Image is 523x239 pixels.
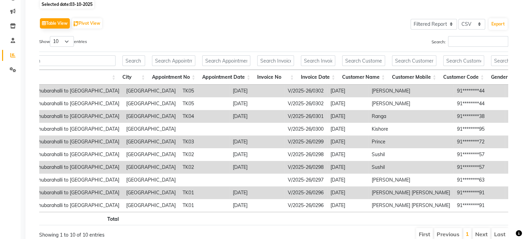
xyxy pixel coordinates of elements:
td: V/2025-26/0300 [284,123,327,135]
input: Search Appointment No [152,55,195,66]
td: V/2025-26/0302 [284,85,327,97]
td: V/2025-26/0298 [284,161,327,174]
td: V/2025-26/0302 [284,97,327,110]
button: Table View [40,18,70,29]
td: [GEOGRAPHIC_DATA] [123,123,179,135]
td: TK05 [179,85,229,97]
input: Search: [448,36,508,47]
td: [DATE] [327,110,368,123]
th: Gender: activate to sort column ascending [488,70,516,85]
input: Search Location [1,55,116,66]
th: Invoice Date: activate to sort column ascending [297,70,339,85]
td: [PERSON_NAME] [368,85,454,97]
td: [DATE] [229,161,284,174]
th: Appointment Date: activate to sort column ascending [199,70,254,85]
th: Customer Mobile: activate to sort column ascending [389,70,440,85]
th: City: activate to sort column ascending [119,70,149,85]
th: Appointment No: activate to sort column ascending [149,70,199,85]
td: TK02 [179,148,229,161]
th: Invoice No: activate to sort column ascending [254,70,297,85]
td: TK04 [179,110,229,123]
td: [DATE] [327,97,368,110]
select: Showentries [50,36,74,47]
td: TK01 [179,186,229,199]
label: Show entries [39,36,87,47]
label: Search: [432,36,508,47]
td: [DATE] [327,123,368,135]
td: TK02 [179,161,229,174]
button: Export [489,18,508,30]
td: [DATE] [229,97,284,110]
input: Search Invoice Date [301,55,335,66]
td: [GEOGRAPHIC_DATA] [123,199,179,212]
td: [DATE] [327,186,368,199]
td: TK03 [179,135,229,148]
td: [PERSON_NAME] [368,97,454,110]
input: Search Appointment Date [202,55,250,66]
td: [DATE] [229,186,284,199]
button: Pivot View [72,18,102,29]
td: [GEOGRAPHIC_DATA] [123,85,179,97]
td: [DATE] [229,199,284,212]
td: [GEOGRAPHIC_DATA] [123,110,179,123]
td: TK05 [179,97,229,110]
td: [PERSON_NAME] [368,174,454,186]
td: Sushil [368,148,454,161]
img: pivot.png [74,21,79,26]
td: [DATE] [229,148,284,161]
td: [GEOGRAPHIC_DATA] [123,97,179,110]
td: TK01 [179,199,229,212]
input: Search City [122,55,145,66]
input: Search Customer Code [443,55,484,66]
td: V/2025-26/0296 [284,199,327,212]
input: Search Invoice No [257,55,294,66]
td: [DATE] [229,110,284,123]
td: [DATE] [229,85,284,97]
td: V/2025-26/0296 [284,186,327,199]
td: [GEOGRAPHIC_DATA] [123,161,179,174]
td: [DATE] [327,85,368,97]
td: Kishore [368,123,454,135]
td: Prince [368,135,454,148]
td: [PERSON_NAME] [PERSON_NAME] [368,186,454,199]
td: [GEOGRAPHIC_DATA] [123,174,179,186]
td: [DATE] [229,135,284,148]
span: 03-10-2025 [70,2,92,7]
td: Sushil [368,161,454,174]
td: [DATE] [327,135,368,148]
th: Customer Name: activate to sort column ascending [339,70,389,85]
td: V/2025-26/0301 [284,110,327,123]
td: V/2025-26/0299 [284,135,327,148]
a: 1 [466,230,469,237]
td: [GEOGRAPHIC_DATA] [123,148,179,161]
td: Ranga [368,110,454,123]
th: Customer Code: activate to sort column ascending [440,70,488,85]
input: Search Gender [491,55,513,66]
td: V/2025-26/0297 [284,174,327,186]
td: [DATE] [327,161,368,174]
td: [PERSON_NAME] [PERSON_NAME] [368,199,454,212]
td: [GEOGRAPHIC_DATA] [123,135,179,148]
td: [DATE] [327,148,368,161]
td: [DATE] [327,199,368,212]
input: Search Customer Name [342,55,385,66]
td: [GEOGRAPHIC_DATA] [123,186,179,199]
td: V/2025-26/0298 [284,148,327,161]
input: Search Customer Mobile [392,55,436,66]
div: Showing 1 to 10 of 10 entries [39,227,229,239]
td: [DATE] [327,174,368,186]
